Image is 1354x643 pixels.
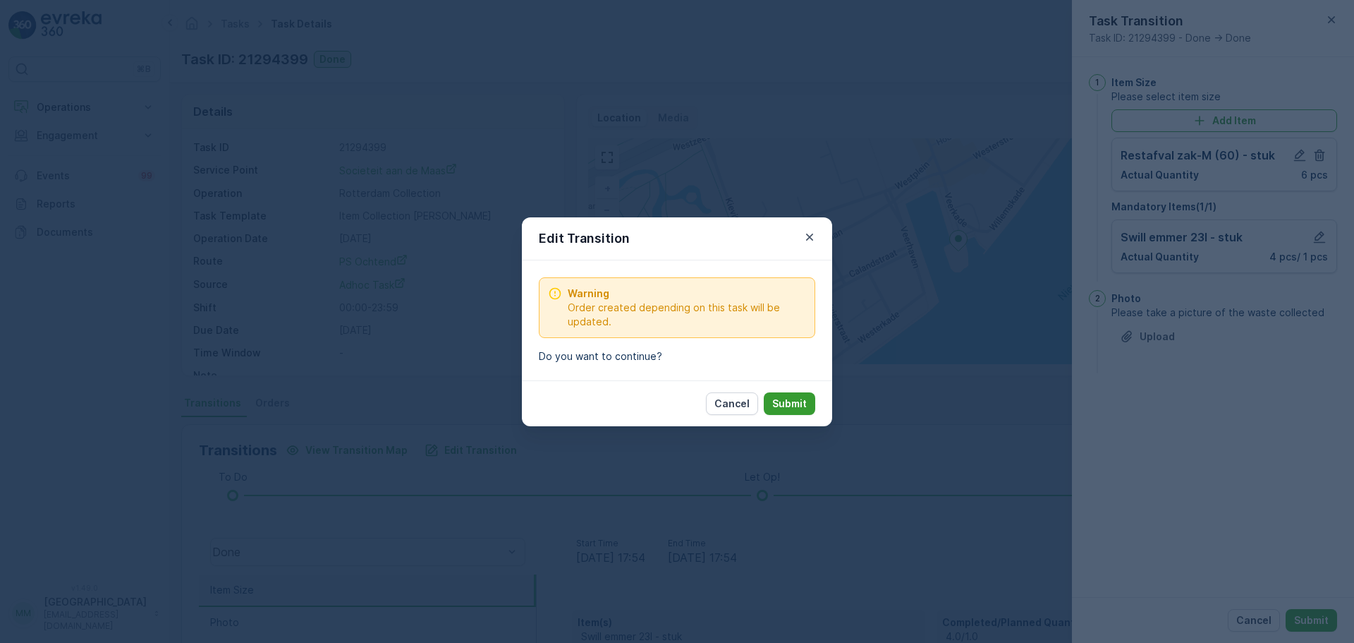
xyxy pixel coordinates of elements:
button: Cancel [706,392,758,415]
p: Do you want to continue? [539,349,815,363]
p: Edit Transition [539,229,630,248]
span: Warning [568,287,806,301]
p: Cancel [714,397,750,411]
span: Order created depending on this task will be updated. [568,301,806,329]
p: Submit [772,397,807,411]
button: Submit [764,392,815,415]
